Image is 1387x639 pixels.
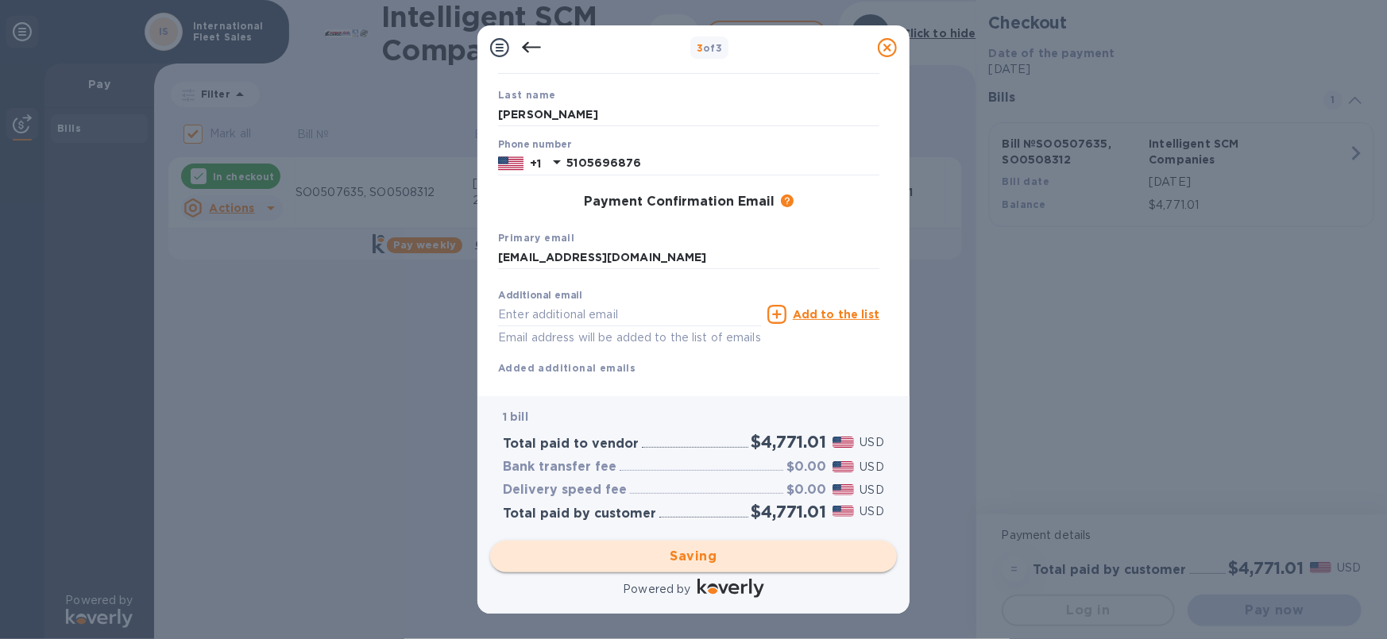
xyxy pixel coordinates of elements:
[793,308,879,321] u: Add to the list
[503,506,656,522] h3: Total paid by customer
[697,42,703,54] span: 3
[498,329,761,347] p: Email address will be added to the list of emails
[833,484,854,495] img: USD
[498,102,879,126] input: Enter your last name
[503,483,627,498] h3: Delivery speed fee
[503,460,616,475] h3: Bank transfer fee
[860,459,884,475] p: USD
[751,432,826,452] h2: $4,771.01
[498,291,582,301] label: Additional email
[833,437,854,448] img: USD
[498,155,524,172] img: US
[498,362,636,374] b: Added additional emails
[498,232,574,244] b: Primary email
[786,483,826,498] h3: $0.00
[498,302,761,326] input: Enter additional email
[623,581,690,598] p: Powered by
[860,503,884,520] p: USD
[697,42,723,54] b: of 3
[860,482,884,498] p: USD
[530,156,541,171] p: +1
[860,434,884,451] p: USD
[503,410,528,423] b: 1 bill
[751,502,826,522] h2: $4,771.01
[833,506,854,517] img: USD
[697,579,764,598] img: Logo
[566,152,879,175] input: Enter your phone number
[498,246,879,270] input: Enter your primary name
[498,141,571,150] label: Phone number
[584,194,775,210] h3: Payment Confirmation Email
[503,437,639,452] h3: Total paid to vendor
[498,89,556,101] b: Last name
[786,460,826,475] h3: $0.00
[833,461,854,472] img: USD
